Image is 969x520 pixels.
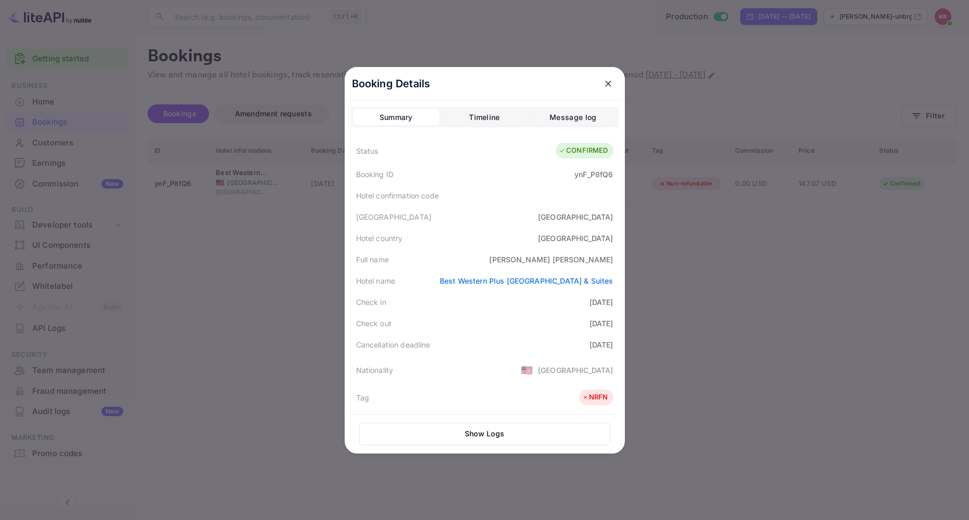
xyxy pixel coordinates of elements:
div: Check in [356,297,386,308]
div: [PERSON_NAME] [PERSON_NAME] [489,254,613,265]
div: Check out [356,318,391,329]
div: [DATE] [590,297,613,308]
button: Message log [530,109,616,126]
div: Status [356,145,378,156]
div: [GEOGRAPHIC_DATA] [538,365,613,376]
div: [DATE] [590,318,613,329]
div: Message log [549,111,596,124]
div: Cancellation deadline [356,339,430,350]
div: Summary [379,111,413,124]
button: close [599,74,618,93]
button: Summary [353,109,439,126]
button: Show Logs [359,423,610,445]
div: Tag [356,392,369,403]
div: [GEOGRAPHIC_DATA] [356,211,432,222]
div: [GEOGRAPHIC_DATA] [538,211,613,222]
div: [DATE] [590,339,613,350]
div: Timeline [469,111,500,124]
p: Booking Details [352,76,430,91]
div: NRFN [582,392,608,403]
a: Best Western Plus [GEOGRAPHIC_DATA] & Suites [440,276,613,285]
div: ynF_P8fQ6 [574,169,613,180]
div: Full name [356,254,389,265]
div: Nationality [356,365,394,376]
div: Hotel confirmation code [356,190,439,201]
div: Hotel country [356,233,403,244]
span: United States [521,361,533,379]
div: Booking ID [356,169,394,180]
div: Hotel name [356,275,396,286]
div: CONFIRMED [558,145,608,156]
button: Timeline [441,109,528,126]
div: [GEOGRAPHIC_DATA] [538,233,613,244]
